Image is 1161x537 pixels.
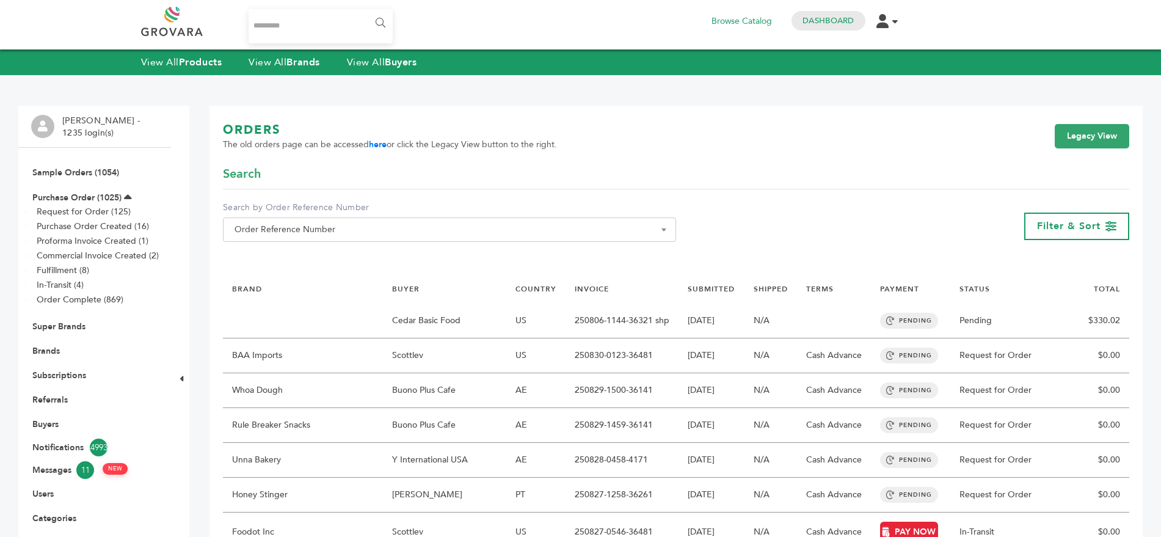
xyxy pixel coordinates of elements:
td: N/A [744,408,797,443]
td: Honey Stinger [223,478,383,513]
a: Browse Catalog [712,15,772,28]
a: TERMS [806,284,834,294]
td: Y International USA [383,443,506,478]
span: PENDING [880,348,938,363]
td: Cash Advance [797,478,871,513]
span: The old orders page can be accessed or click the Legacy View button to the right. [223,139,557,151]
span: Order Reference Number [223,217,676,242]
td: Cedar Basic Food [383,304,506,338]
a: Categories [32,513,76,524]
td: Rule Breaker Snacks [223,408,383,443]
td: Request for Order [950,443,1072,478]
a: View AllBuyers [347,56,417,69]
td: 250830-0123-36481 [566,338,679,373]
input: Search... [249,9,393,43]
td: $330.02 [1072,304,1129,338]
a: View AllBrands [249,56,320,69]
span: NEW [103,463,128,475]
a: STATUS [959,284,990,294]
td: 250828-0458-4171 [566,443,679,478]
a: Sample Orders (1054) [32,167,119,178]
a: Super Brands [32,321,86,332]
li: [PERSON_NAME] - 1235 login(s) [62,115,143,139]
td: Buono Plus Cafe [383,408,506,443]
span: Filter & Sort [1037,219,1101,233]
td: [DATE] [679,373,744,408]
span: Search [223,166,261,183]
td: $0.00 [1072,443,1129,478]
strong: Buyers [385,56,417,69]
img: profile.png [31,115,54,138]
td: Request for Order [950,478,1072,513]
td: AE [506,373,566,408]
td: [DATE] [679,478,744,513]
td: Request for Order [950,338,1072,373]
td: 250806-1144-36321 shp [566,304,679,338]
a: Referrals [32,394,68,406]
a: Request for Order (125) [37,206,131,217]
a: Order Complete (869) [37,294,123,305]
span: PENDING [880,487,938,503]
a: COUNTRY [515,284,556,294]
a: Buyers [32,418,59,430]
td: N/A [744,478,797,513]
label: Search by Order Reference Number [223,202,676,214]
a: In-Transit (4) [37,279,84,291]
td: $0.00 [1072,373,1129,408]
td: 250829-1459-36141 [566,408,679,443]
td: Cash Advance [797,443,871,478]
strong: Products [179,56,222,69]
td: Request for Order [950,408,1072,443]
a: View AllProducts [141,56,222,69]
td: [DATE] [679,304,744,338]
a: Dashboard [803,15,854,26]
td: [PERSON_NAME] [383,478,506,513]
td: Buono Plus Cafe [383,373,506,408]
strong: Brands [286,56,319,69]
td: [DATE] [679,338,744,373]
span: Order Reference Number [230,221,669,238]
span: 4993 [90,439,107,456]
td: Scottlev [383,338,506,373]
td: Pending [950,304,1072,338]
a: Fulfillment (8) [37,265,89,276]
a: INVOICE [575,284,609,294]
td: PT [506,478,566,513]
h1: ORDERS [223,122,557,139]
a: Notifications4993 [32,439,157,456]
td: Whoa Dough [223,373,383,408]
a: Users [32,488,54,500]
td: BAA Imports [223,338,383,373]
td: AE [506,408,566,443]
a: Commercial Invoice Created (2) [37,250,159,261]
td: US [506,338,566,373]
td: US [506,304,566,338]
td: N/A [744,373,797,408]
a: Messages11 NEW [32,461,157,479]
td: $0.00 [1072,478,1129,513]
a: Subscriptions [32,370,86,381]
a: SHIPPED [754,284,788,294]
td: [DATE] [679,443,744,478]
td: $0.00 [1072,338,1129,373]
td: 250829-1500-36141 [566,373,679,408]
a: Brands [32,345,60,357]
a: BUYER [392,284,420,294]
a: here [369,139,387,150]
td: Cash Advance [797,373,871,408]
a: TOTAL [1094,284,1120,294]
td: [DATE] [679,408,744,443]
td: $0.00 [1072,408,1129,443]
td: Cash Advance [797,408,871,443]
a: PAYMENT [880,284,919,294]
td: N/A [744,304,797,338]
td: Request for Order [950,373,1072,408]
td: N/A [744,338,797,373]
span: PENDING [880,452,938,468]
a: BRAND [232,284,262,294]
a: SUBMITTED [688,284,735,294]
td: 250827-1258-36261 [566,478,679,513]
td: N/A [744,443,797,478]
span: PENDING [880,382,938,398]
span: 11 [76,461,94,479]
